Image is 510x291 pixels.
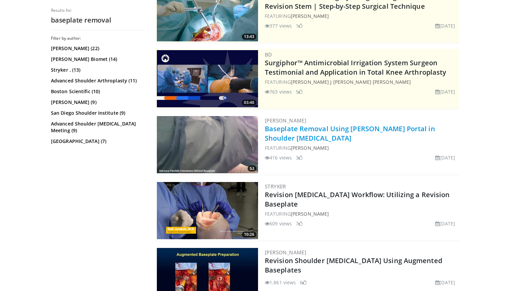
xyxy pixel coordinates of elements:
span: 03:40 [242,100,256,106]
a: [PERSON_NAME] [291,145,329,151]
a: [PERSON_NAME] J [PERSON_NAME] [PERSON_NAME] [291,79,411,85]
li: 377 views [265,22,292,29]
a: Advanced Shoulder Arthroplasty (11) [51,77,144,84]
li: 1,861 views [265,279,296,286]
img: 308ddfa1-28b0-486d-a481-5d7d778e1d8d.300x170_q85_crop-smart_upscale.jpg [157,116,258,173]
a: 10:26 [157,182,258,239]
a: [PERSON_NAME] [265,249,306,256]
a: BD [265,51,272,58]
span: 10:26 [242,231,256,238]
a: [PERSON_NAME] [291,211,329,217]
a: Stryker [265,183,286,190]
li: 416 views [265,154,292,161]
a: [GEOGRAPHIC_DATA] (7) [51,138,144,145]
h2: baseplate removal [51,16,145,25]
li: 609 views [265,220,292,227]
li: 763 views [265,88,292,95]
li: 1 [296,22,303,29]
a: [PERSON_NAME] [291,13,329,19]
li: 3 [296,154,303,161]
a: Baseplate Removal Using [PERSON_NAME] Portal in Shoulder [MEDICAL_DATA] [265,124,435,143]
div: FEATURING [265,12,458,20]
img: 70422da6-974a-44ac-bf9d-78c82a89d891.300x170_q85_crop-smart_upscale.jpg [157,50,258,107]
img: f0308e9a-ff50-4b64-b2cd-b97fc4ddd6a9.png.300x170_q85_crop-smart_upscale.png [157,182,258,239]
a: Surgiphor™ Antimicrobial Irrigation System Surgeon Testimonial and Application in Total Knee Arth... [265,58,446,77]
p: Results for: [51,8,145,13]
span: 53 [248,166,256,172]
li: [DATE] [435,22,455,29]
a: [PERSON_NAME] (22) [51,45,144,52]
li: [DATE] [435,220,455,227]
a: [PERSON_NAME] Biomet (14) [51,56,144,63]
div: FEATURING [265,210,458,217]
a: Stryker . (13) [51,67,144,73]
a: San Diego Shoulder Institute (9) [51,110,144,116]
span: 13:43 [242,34,256,40]
a: Boston Scientific (10) [51,88,144,95]
li: 6 [300,279,307,286]
li: [DATE] [435,279,455,286]
li: 5 [296,88,303,95]
div: FEATURING [265,144,458,151]
li: [DATE] [435,88,455,95]
h3: Filter by author: [51,36,145,41]
a: [PERSON_NAME] [265,117,306,124]
li: [DATE] [435,154,455,161]
div: FEATURING [265,78,458,85]
a: 53 [157,116,258,173]
li: 7 [296,220,303,227]
a: Revision Shoulder [MEDICAL_DATA] Using Augmented Baseplates [265,256,442,275]
a: Advanced Shoulder [MEDICAL_DATA] Meeting (9) [51,120,144,134]
a: Revision [MEDICAL_DATA] Workflow: Utilizing a Revision Baseplate [265,190,450,209]
a: 03:40 [157,50,258,107]
a: [PERSON_NAME] (9) [51,99,144,106]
